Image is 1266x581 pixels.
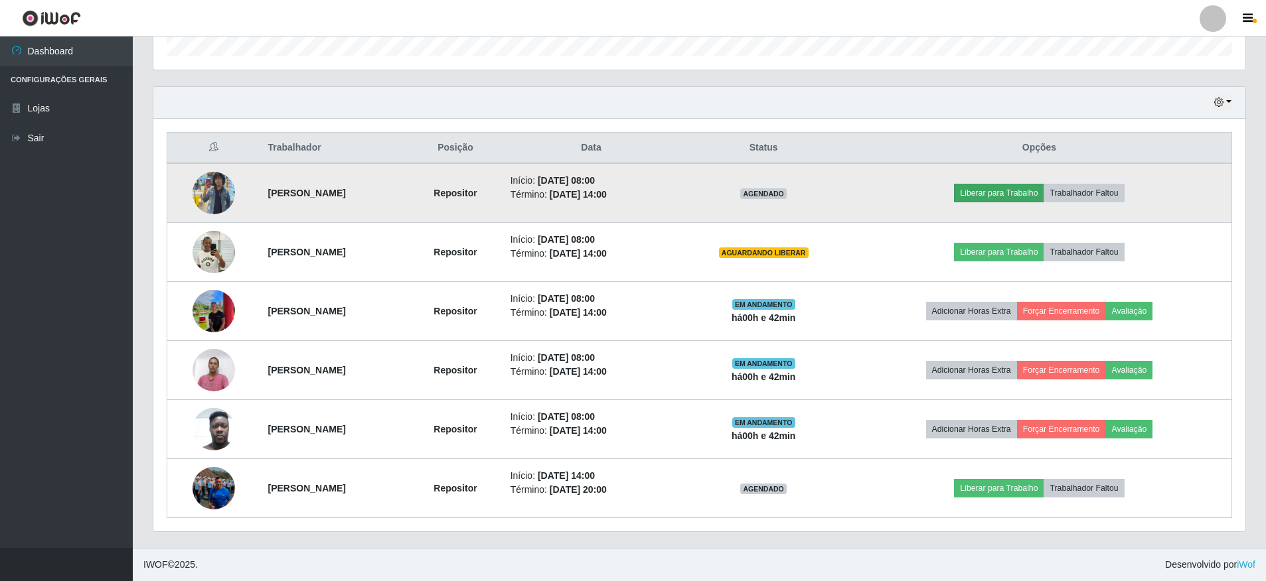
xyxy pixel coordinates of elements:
li: Início: [511,410,673,424]
span: © 2025 . [143,558,198,572]
button: Forçar Encerramento [1017,420,1106,438]
time: [DATE] 14:00 [550,425,607,436]
time: [DATE] 08:00 [538,352,595,363]
img: 1749856476670.jpeg [193,155,235,231]
button: Forçar Encerramento [1017,302,1106,320]
th: Status [680,133,847,164]
strong: Repositor [434,483,477,493]
time: [DATE] 08:00 [538,175,595,186]
button: Adicionar Horas Extra [926,361,1017,379]
button: Forçar Encerramento [1017,361,1106,379]
button: Liberar para Trabalho [954,184,1044,202]
time: [DATE] 14:00 [550,248,607,259]
th: Data [503,133,680,164]
span: AGUARDANDO LIBERAR [719,247,809,258]
li: Término: [511,188,673,202]
button: Adicionar Horas Extra [926,302,1017,320]
button: Avaliação [1105,302,1152,320]
span: AGENDADO [740,484,787,494]
li: Início: [511,351,673,365]
span: EM ANDAMENTO [732,417,795,428]
img: 1751500002746.jpeg [193,342,235,398]
li: Término: [511,365,673,379]
button: Avaliação [1105,420,1152,438]
li: Término: [511,306,673,320]
li: Término: [511,483,673,497]
button: Trabalhador Faltou [1044,479,1124,497]
time: [DATE] 08:00 [538,411,595,422]
img: 1751250700019.jpeg [193,283,235,340]
strong: Repositor [434,365,477,375]
strong: [PERSON_NAME] [268,188,346,198]
th: Trabalhador [260,133,409,164]
time: [DATE] 14:00 [538,470,595,481]
button: Trabalhador Faltou [1044,243,1124,261]
button: Liberar para Trabalho [954,243,1044,261]
strong: [PERSON_NAME] [268,306,346,316]
img: 1750257157431.jpeg [193,224,235,280]
strong: Repositor [434,424,477,434]
strong: Repositor [434,247,477,257]
time: [DATE] 14:00 [550,366,607,377]
strong: [PERSON_NAME] [268,365,346,375]
time: [DATE] 08:00 [538,293,595,304]
img: CoreUI Logo [22,10,81,27]
strong: há 00 h e 42 min [732,430,796,441]
time: [DATE] 14:00 [550,307,607,318]
time: [DATE] 08:00 [538,234,595,245]
strong: Repositor [434,306,477,316]
li: Início: [511,292,673,306]
li: Início: [511,469,673,483]
strong: [PERSON_NAME] [268,483,346,493]
span: EM ANDAMENTO [732,358,795,369]
strong: [PERSON_NAME] [268,424,346,434]
span: IWOF [143,559,168,570]
span: AGENDADO [740,188,787,199]
th: Posição [408,133,502,164]
img: 1752240503599.jpeg [193,401,235,457]
button: Liberar para Trabalho [954,479,1044,497]
li: Início: [511,174,673,188]
th: Opções [847,133,1232,164]
strong: há 00 h e 42 min [732,312,796,323]
time: [DATE] 20:00 [550,484,607,495]
button: Avaliação [1105,361,1152,379]
li: Término: [511,247,673,261]
button: Adicionar Horas Extra [926,420,1017,438]
li: Início: [511,233,673,247]
img: 1748446152061.jpeg [193,450,235,526]
a: iWof [1237,559,1255,570]
button: Trabalhador Faltou [1044,184,1124,202]
strong: há 00 h e 42 min [732,371,796,382]
span: EM ANDAMENTO [732,299,795,310]
span: Desenvolvido por [1165,558,1255,572]
li: Término: [511,424,673,438]
time: [DATE] 14:00 [550,189,607,200]
strong: Repositor [434,188,477,198]
strong: [PERSON_NAME] [268,247,346,257]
